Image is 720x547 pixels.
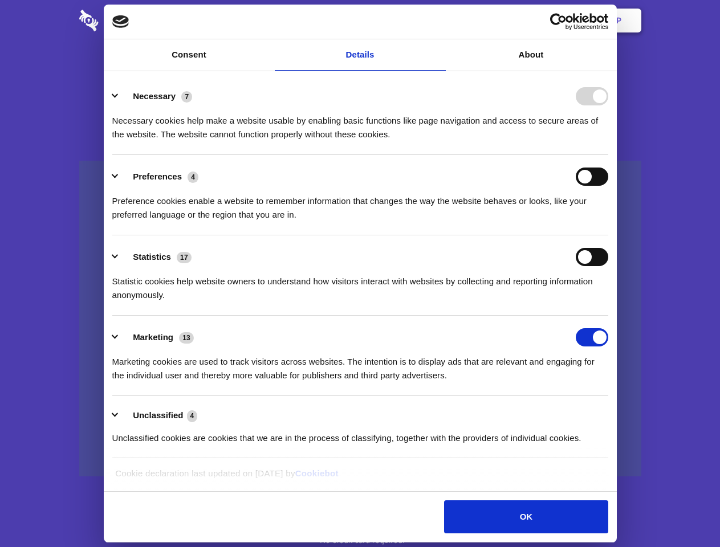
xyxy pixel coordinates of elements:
div: Marketing cookies are used to track visitors across websites. The intention is to display ads tha... [112,346,608,382]
span: 17 [177,252,192,263]
div: Cookie declaration last updated on [DATE] by [107,467,613,489]
button: Statistics (17) [112,248,199,266]
span: 7 [181,91,192,103]
button: Necessary (7) [112,87,200,105]
a: Wistia video thumbnail [79,161,641,477]
label: Preferences [133,172,182,181]
iframe: Drift Widget Chat Controller [663,490,706,533]
a: Usercentrics Cookiebot - opens in a new window [509,13,608,30]
a: Cookiebot [295,468,339,478]
div: Necessary cookies help make a website usable by enabling basic functions like page navigation and... [112,105,608,141]
h1: Eliminate Slack Data Loss. [79,51,641,92]
a: Consent [104,39,275,71]
a: Pricing [335,3,384,38]
img: logo-wordmark-white-trans-d4663122ce5f474addd5e946df7df03e33cb6a1c49d2221995e7729f52c070b2.svg [79,10,177,31]
div: Statistic cookies help website owners to understand how visitors interact with websites by collec... [112,266,608,302]
img: logo [112,15,129,28]
div: Preference cookies enable a website to remember information that changes the way the website beha... [112,186,608,222]
button: OK [444,500,608,533]
div: Unclassified cookies are cookies that we are in the process of classifying, together with the pro... [112,423,608,445]
span: 13 [179,332,194,344]
a: About [446,39,617,71]
label: Necessary [133,91,176,101]
a: Contact [462,3,515,38]
a: Login [517,3,567,38]
span: 4 [187,410,198,422]
h4: Auto-redaction of sensitive data, encrypted data sharing and self-destructing private chats. Shar... [79,104,641,141]
a: Details [275,39,446,71]
span: 4 [188,172,198,183]
button: Preferences (4) [112,168,206,186]
button: Marketing (13) [112,328,201,346]
label: Statistics [133,252,171,262]
button: Unclassified (4) [112,409,205,423]
label: Marketing [133,332,173,342]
